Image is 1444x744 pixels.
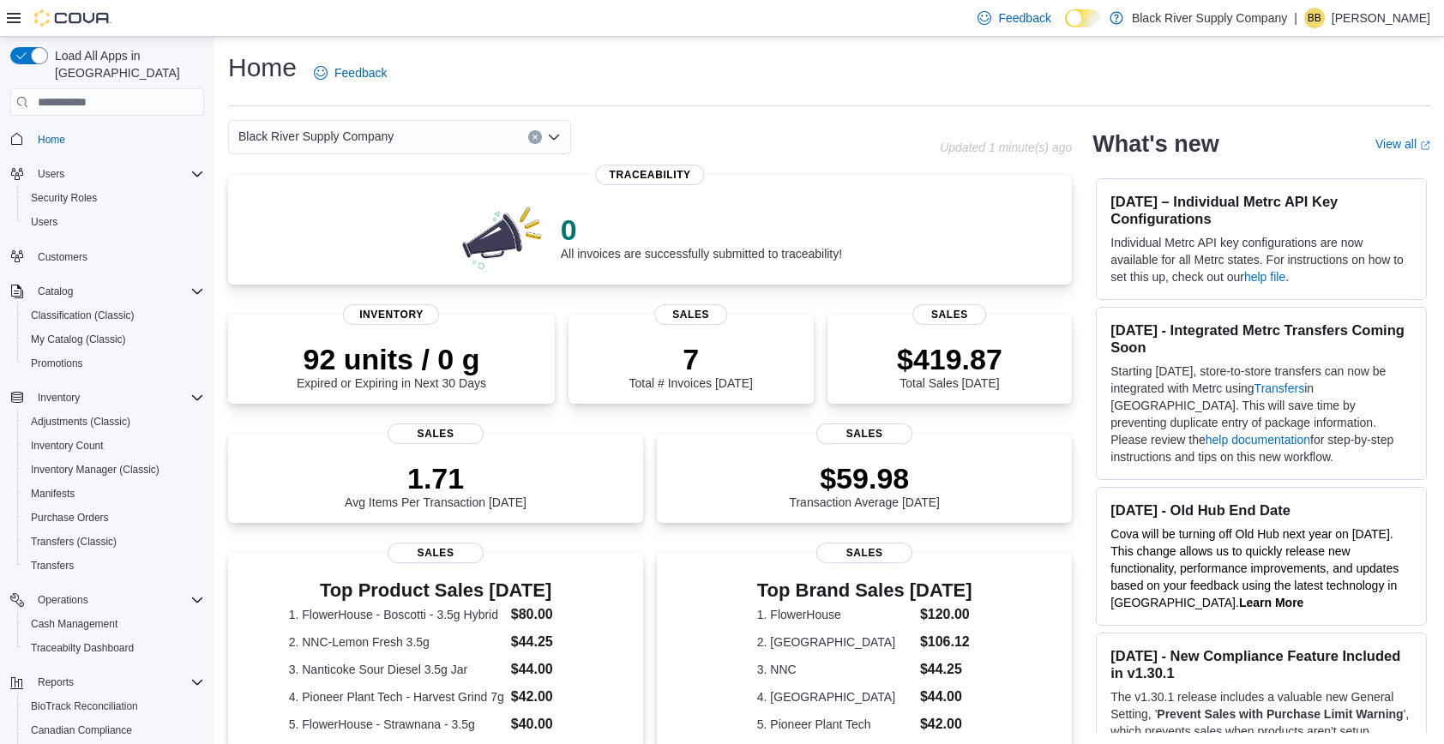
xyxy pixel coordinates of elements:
[1308,8,1321,28] span: BB
[31,672,81,693] button: Reports
[289,606,504,623] dt: 1. FlowerHouse - Boscotti - 3.5g Hybrid
[31,333,126,346] span: My Catalog (Classic)
[17,694,211,718] button: BioTrack Reconciliation
[1065,27,1066,28] span: Dark Mode
[31,357,83,370] span: Promotions
[31,641,134,655] span: Traceabilty Dashboard
[307,56,394,90] a: Feedback
[1239,596,1303,609] strong: Learn More
[24,329,204,350] span: My Catalog (Classic)
[17,210,211,234] button: Users
[17,530,211,554] button: Transfers (Classic)
[31,439,104,453] span: Inventory Count
[31,535,117,549] span: Transfers (Classic)
[31,672,204,693] span: Reports
[238,126,394,147] span: Black River Supply Company
[17,718,211,742] button: Canadian Compliance
[345,461,526,509] div: Avg Items Per Transaction [DATE]
[31,309,135,322] span: Classification (Classic)
[547,130,561,144] button: Open list of options
[297,342,486,376] p: 92 units / 0 g
[31,723,132,737] span: Canadian Compliance
[17,327,211,351] button: My Catalog (Classic)
[24,614,124,634] a: Cash Management
[654,304,728,325] span: Sales
[334,64,387,81] span: Feedback
[1092,130,1218,158] h2: What's new
[940,141,1072,154] p: Updated 1 minute(s) ago
[17,303,211,327] button: Classification (Classic)
[17,434,211,458] button: Inventory Count
[1132,8,1287,28] p: Black River Supply Company
[629,342,753,390] div: Total # Invoices [DATE]
[17,636,211,660] button: Traceabilty Dashboard
[24,329,133,350] a: My Catalog (Classic)
[1110,193,1412,227] h3: [DATE] – Individual Metrc API Key Configurations
[511,687,583,707] dd: $42.00
[24,507,204,528] span: Purchase Orders
[228,51,297,85] h1: Home
[34,9,111,27] img: Cova
[458,202,547,271] img: 0
[816,543,912,563] span: Sales
[31,590,95,610] button: Operations
[24,459,166,480] a: Inventory Manager (Classic)
[31,129,72,150] a: Home
[757,716,913,733] dt: 5. Pioneer Plant Tech
[38,167,64,181] span: Users
[24,411,137,432] a: Adjustments (Classic)
[289,580,583,601] h3: Top Product Sales [DATE]
[1110,363,1412,465] p: Starting [DATE], store-to-store transfers can now be integrated with Metrc using in [GEOGRAPHIC_D...
[3,279,211,303] button: Catalog
[17,554,211,578] button: Transfers
[3,588,211,612] button: Operations
[528,130,542,144] button: Clear input
[17,506,211,530] button: Purchase Orders
[1110,647,1412,681] h3: [DATE] - New Compliance Feature Included in v1.30.1
[24,638,204,658] span: Traceabilty Dashboard
[1332,8,1430,28] p: [PERSON_NAME]
[561,213,842,261] div: All invoices are successfully submitted to traceability!
[757,606,913,623] dt: 1. FlowerHouse
[757,661,913,678] dt: 3. NNC
[289,633,504,651] dt: 2. NNC-Lemon Fresh 3.5g
[17,351,211,375] button: Promotions
[17,410,211,434] button: Adjustments (Classic)
[1254,381,1305,395] a: Transfers
[31,215,57,229] span: Users
[1110,321,1412,356] h3: [DATE] - Integrated Metrc Transfers Coming Soon
[1110,527,1399,609] span: Cova will be turning off Old Hub next year on [DATE]. This change allows us to quickly release ne...
[3,244,211,269] button: Customers
[24,720,204,741] span: Canadian Compliance
[24,212,204,232] span: Users
[757,633,913,651] dt: 2. [GEOGRAPHIC_DATA]
[31,281,204,302] span: Catalog
[31,247,94,267] a: Customers
[1206,433,1310,447] a: help documentation
[971,1,1057,35] a: Feedback
[596,165,705,185] span: Traceability
[1157,707,1403,721] strong: Prevent Sales with Purchase Limit Warning
[17,612,211,636] button: Cash Management
[920,659,972,680] dd: $44.25
[24,507,116,528] a: Purchase Orders
[31,511,109,525] span: Purchase Orders
[31,559,74,573] span: Transfers
[38,391,80,405] span: Inventory
[24,353,204,374] span: Promotions
[913,304,987,325] span: Sales
[629,342,753,376] p: 7
[24,305,141,326] a: Classification (Classic)
[1244,270,1285,284] a: help file
[511,604,583,625] dd: $80.00
[38,593,88,607] span: Operations
[388,543,484,563] span: Sales
[511,714,583,735] dd: $40.00
[1110,234,1412,285] p: Individual Metrc API key configurations are now available for all Metrc states. For instructions ...
[1065,9,1101,27] input: Dark Mode
[24,483,81,504] a: Manifests
[31,387,204,408] span: Inventory
[24,638,141,658] a: Traceabilty Dashboard
[31,164,204,184] span: Users
[24,411,204,432] span: Adjustments (Classic)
